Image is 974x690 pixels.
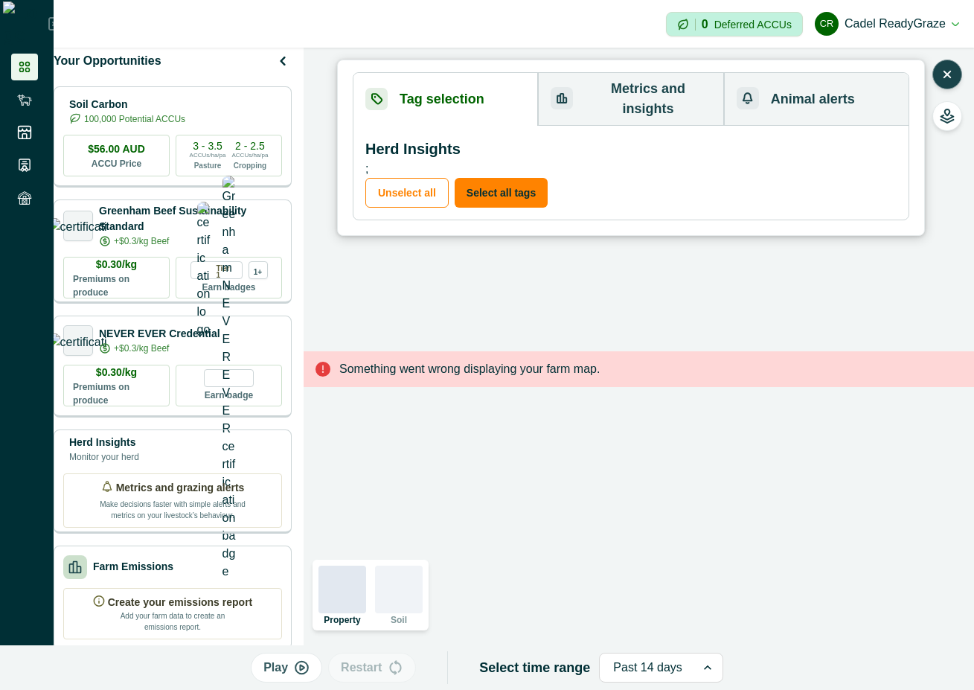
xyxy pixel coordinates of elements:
[254,266,262,275] p: 1+
[815,6,959,42] button: Cadel ReadyGrazeCadel ReadyGraze
[96,365,137,380] p: $0.30/kg
[73,380,160,407] p: Premiums on produce
[84,112,185,126] p: 100,000 Potential ACCUs
[328,653,416,683] button: Restart
[702,19,708,31] p: 0
[479,658,590,678] p: Select time range
[263,659,288,677] p: Play
[217,262,236,278] p: Tier 1
[69,450,139,464] p: Monitor your herd
[116,480,245,496] p: Metrics and grazing alerts
[222,176,236,581] img: Greenham NEVER EVER certification badge
[193,141,222,151] p: 3 - 3.5
[353,73,538,126] button: Tag selection
[190,151,226,160] p: ACCUs/ha/pa
[251,653,322,683] button: Play
[235,141,265,151] p: 2 - 2.5
[455,178,548,208] button: Select all tags
[96,257,137,272] p: $0.30/kg
[538,73,723,126] button: Metrics and insights
[99,326,220,342] p: NEVER EVER Credential
[234,160,266,171] p: Cropping
[117,610,228,633] p: Add your farm data to create an emissions report.
[93,559,173,575] p: Farm Emissions
[98,496,247,521] p: Make decisions faster with simple alerts and metrics on your livestock’s behaviour.
[391,616,407,624] p: Soil
[99,203,282,234] p: Greenham Beef Sustainability Standard
[54,52,161,70] p: Your Opportunities
[202,279,255,294] p: Earn badges
[353,126,909,220] div: ;
[194,160,222,171] p: Pasture
[114,234,169,248] p: +$0.3/kg Beef
[69,97,185,112] p: Soil Carbon
[724,73,909,126] button: Animal alerts
[197,202,211,339] img: certification logo
[205,387,253,402] p: Earn badge
[48,218,109,233] img: certification logo
[88,141,145,157] p: $56.00 AUD
[365,138,897,160] p: Herd Insights
[108,595,253,610] p: Create your emissions report
[341,659,382,677] p: Restart
[324,616,360,624] p: Property
[304,351,974,387] div: Something went wrong displaying your farm map.
[69,435,139,450] p: Herd Insights
[48,333,109,348] img: certification logo
[3,1,48,46] img: Logo
[92,157,141,170] p: ACCU Price
[232,151,269,160] p: ACCUs/ha/pa
[365,178,449,208] button: Unselect all
[714,19,792,30] p: Deferred ACCUs
[249,261,268,279] div: more credentials avaialble
[114,342,169,355] p: +$0.3/kg Beef
[73,272,160,299] p: Premiums on produce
